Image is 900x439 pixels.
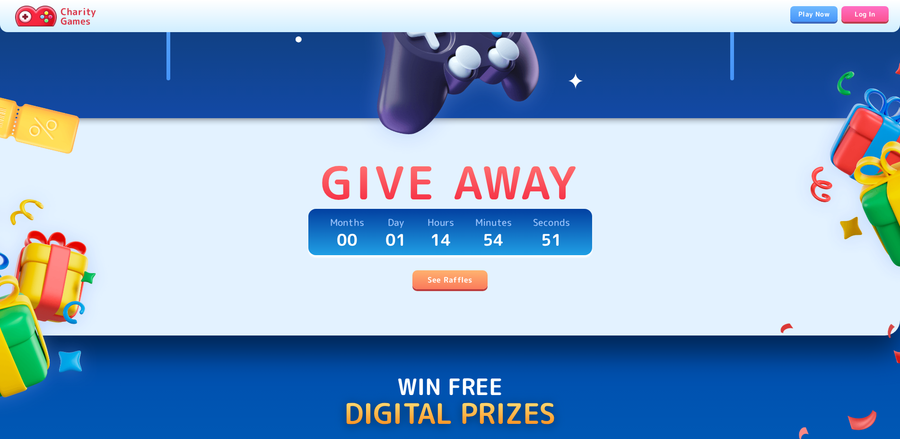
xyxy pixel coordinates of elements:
[541,230,562,250] p: 51
[430,230,452,250] p: 14
[428,215,454,230] p: Hours
[61,7,96,26] p: Charity Games
[533,215,570,230] p: Seconds
[11,4,100,28] a: Charity Games
[344,373,556,400] p: Win Free
[330,215,364,230] p: Months
[388,215,403,230] p: Day
[841,6,889,22] a: Log In
[321,156,579,209] p: Give Away
[475,215,512,230] p: Minutes
[15,6,57,26] img: Charity.Games
[308,209,592,255] a: Months00Day01Hours14Minutes54Seconds51
[337,230,358,250] p: 00
[790,6,838,22] a: Play Now
[385,230,407,250] p: 01
[412,270,487,289] a: See Raffles
[790,37,900,288] img: gifts
[483,230,504,250] p: 54
[344,396,556,430] p: Digital Prizes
